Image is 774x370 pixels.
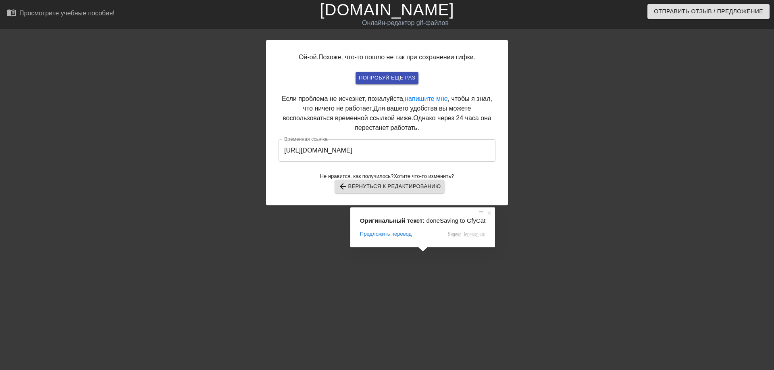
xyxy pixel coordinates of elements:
[348,182,441,191] ya-tr-span: Вернуться к редактированию
[19,10,114,17] ya-tr-span: Просмотрите учебные пособия!
[359,73,415,83] ya-tr-span: попробуй еще раз
[356,72,418,84] button: попробуй еще раз
[335,180,444,193] button: Вернуться к редактированию
[6,8,65,17] ya-tr-span: menu_book_бук меню
[355,115,491,131] ya-tr-span: Однако через 24 часа она перестанет работать.
[282,95,405,102] ya-tr-span: Если проблема не исчезнет, пожалуйста,
[279,139,495,162] input: голый
[318,54,475,61] ya-tr-span: Похоже, что-то пошло не так при сохранении гифки.
[647,4,770,19] button: Отправить Отзыв / Предложение
[303,95,492,112] ya-tr-span: , чтобы я знал, что ничего не работает.
[6,8,114,20] a: Просмотрите учебные пособия!
[320,1,454,19] a: [DOMAIN_NAME]
[283,105,471,121] ya-tr-span: Для вашего удобства вы можете воспользоваться временной ссылкой ниже.
[405,95,447,102] a: напишите мне
[360,217,425,224] span: Оригинальный текст:
[362,19,449,26] ya-tr-span: Онлайн-редактор gif-файлов
[360,230,412,238] span: Предложить перевод
[299,54,318,61] ya-tr-span: Ой-ой.
[338,182,348,191] ya-tr-span: arrow_back
[393,173,454,179] ya-tr-span: Хотите что-то изменить?
[427,217,486,224] span: doneSaving to GfyCat
[320,173,394,179] ya-tr-span: Не нравится, как получилось?
[654,6,763,17] ya-tr-span: Отправить Отзыв / Предложение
